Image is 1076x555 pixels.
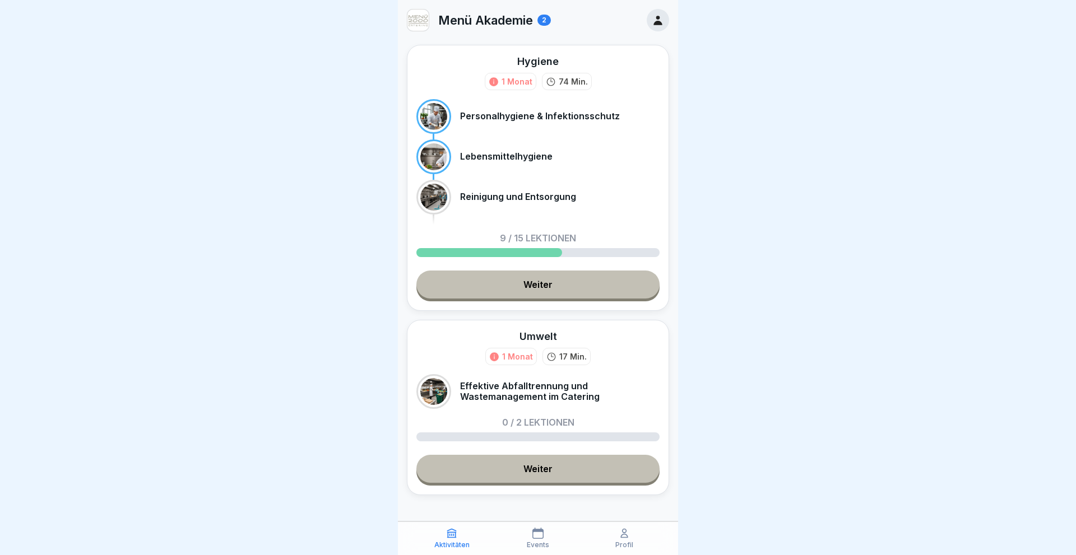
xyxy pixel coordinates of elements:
[615,541,633,549] p: Profil
[460,381,660,402] p: Effektive Abfalltrennung und Wastemanagement im Catering
[460,192,576,202] p: Reinigung und Entsorgung
[520,329,557,343] div: Umwelt
[407,10,429,31] img: v3gslzn6hrr8yse5yrk8o2yg.png
[416,455,660,483] a: Weiter
[438,13,533,27] p: Menü Akademie
[559,76,588,87] p: 74 Min.
[559,351,587,362] p: 17 Min.
[460,151,553,162] p: Lebensmittelhygiene
[460,111,620,122] p: Personalhygiene & Infektionsschutz
[517,54,559,68] div: Hygiene
[434,541,470,549] p: Aktivitäten
[502,418,574,427] p: 0 / 2 Lektionen
[502,76,532,87] div: 1 Monat
[502,351,533,362] div: 1 Monat
[500,234,576,242] p: 9 / 15 Lektionen
[416,270,660,299] a: Weiter
[537,15,551,26] div: 2
[527,541,549,549] p: Events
